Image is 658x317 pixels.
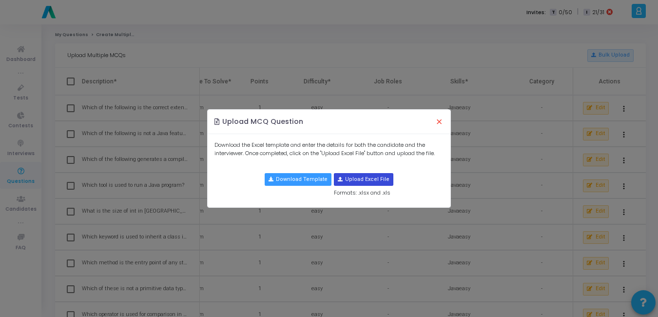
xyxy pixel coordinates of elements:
[214,141,444,157] p: Download the Excel template and enter the details for both the candidate and the interviewer. Onc...
[429,111,449,133] button: Close
[334,173,393,197] div: Formats: .xlsx and .xls
[214,117,304,127] h4: Upload MCQ Question
[265,173,331,186] button: Download Template
[334,173,393,186] button: Upload Excel File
